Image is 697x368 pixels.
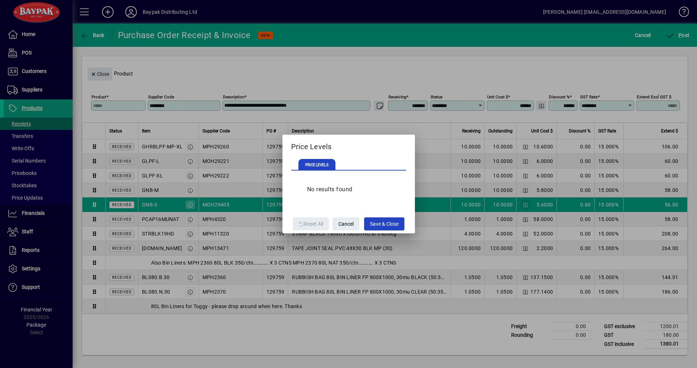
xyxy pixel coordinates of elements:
button: Cancel [333,217,359,230]
div: No results found [300,178,360,201]
h2: Price Levels [282,135,415,156]
button: Save & Close [364,217,404,230]
span: PRICE LEVELS [298,159,335,171]
span: Save & Close [370,218,399,230]
span: Cancel [338,218,354,230]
